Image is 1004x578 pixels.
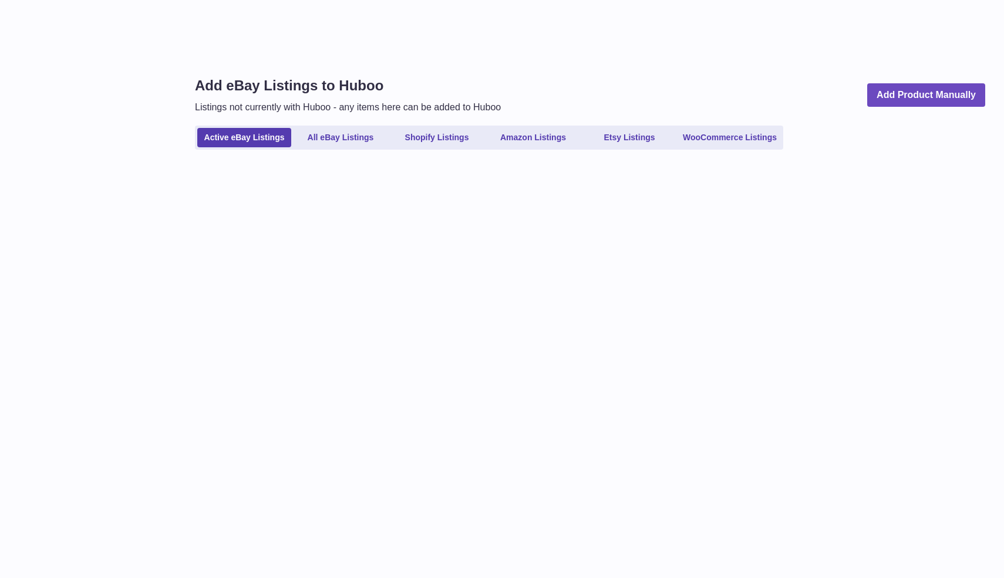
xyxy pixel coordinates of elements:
[582,128,676,147] a: Etsy Listings
[679,128,781,147] a: WooCommerce Listings
[195,76,501,95] h1: Add eBay Listings to Huboo
[294,128,388,147] a: All eBay Listings
[197,128,291,147] a: Active eBay Listings
[390,128,484,147] a: Shopify Listings
[195,101,501,114] p: Listings not currently with Huboo - any items here can be added to Huboo
[486,128,580,147] a: Amazon Listings
[867,83,985,107] a: Add Product Manually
